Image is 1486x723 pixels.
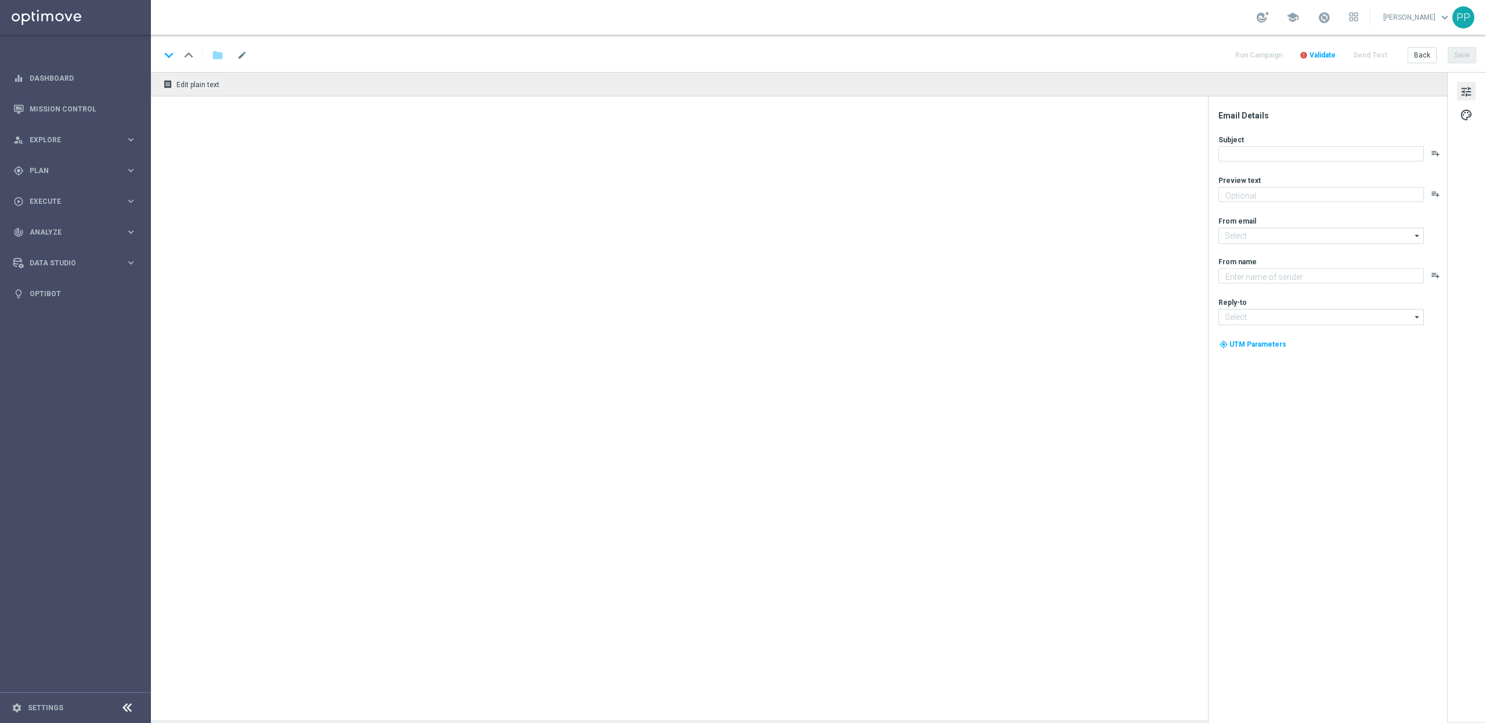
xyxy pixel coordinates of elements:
[1218,217,1256,226] label: From email
[1218,135,1244,145] label: Subject
[1218,309,1424,325] input: Select
[30,278,136,309] a: Optibot
[1218,228,1424,244] input: Select
[13,196,125,207] div: Execute
[30,198,125,205] span: Execute
[13,135,125,145] div: Explore
[13,227,24,238] i: track_changes
[1218,257,1257,267] label: From name
[160,46,178,64] i: keyboard_arrow_down
[13,289,24,299] i: lightbulb
[1218,176,1261,185] label: Preview text
[13,196,24,207] i: play_circle_outline
[13,63,136,93] div: Dashboard
[13,228,137,237] button: track_changes Analyze keyboard_arrow_right
[13,166,137,175] button: gps_fixed Plan keyboard_arrow_right
[125,165,136,176] i: keyboard_arrow_right
[1431,189,1440,199] button: playlist_add
[1286,11,1299,24] span: school
[1438,11,1451,24] span: keyboard_arrow_down
[212,48,223,62] i: folder
[13,258,137,268] button: Data Studio keyboard_arrow_right
[30,93,136,124] a: Mission Control
[1229,340,1286,348] span: UTM Parameters
[13,197,137,206] button: play_circle_outline Execute keyboard_arrow_right
[28,704,63,711] a: Settings
[30,260,125,267] span: Data Studio
[13,166,125,176] div: Plan
[30,229,125,236] span: Analyze
[1218,298,1247,307] label: Reply-to
[13,278,136,309] div: Optibot
[30,167,125,174] span: Plan
[13,74,137,83] button: equalizer Dashboard
[1218,338,1287,351] button: my_location UTM Parameters
[13,135,137,145] button: person_search Explore keyboard_arrow_right
[1218,110,1446,121] div: Email Details
[1310,51,1336,59] span: Validate
[1408,47,1437,63] button: Back
[13,227,125,238] div: Analyze
[1431,149,1440,158] button: playlist_add
[13,73,24,84] i: equalizer
[125,226,136,238] i: keyboard_arrow_right
[237,50,247,60] span: mode_edit
[125,196,136,207] i: keyboard_arrow_right
[1298,48,1337,63] button: error Validate
[125,257,136,268] i: keyboard_arrow_right
[125,134,136,145] i: keyboard_arrow_right
[30,63,136,93] a: Dashboard
[13,93,136,124] div: Mission Control
[176,81,219,89] span: Edit plain text
[1412,228,1423,243] i: arrow_drop_down
[1460,84,1473,99] span: tune
[1452,6,1474,28] div: PP
[30,136,125,143] span: Explore
[1457,105,1476,124] button: palette
[13,289,137,298] button: lightbulb Optibot
[13,105,137,114] button: Mission Control
[211,46,225,64] button: folder
[1220,340,1228,348] i: my_location
[1460,107,1473,123] span: palette
[1412,310,1423,325] i: arrow_drop_down
[13,258,125,268] div: Data Studio
[1448,47,1476,63] button: Save
[13,135,24,145] i: person_search
[1300,51,1308,59] i: error
[13,166,24,176] i: gps_fixed
[1431,271,1440,280] button: playlist_add
[12,703,22,713] i: settings
[163,80,172,89] i: receipt
[1382,9,1452,26] a: [PERSON_NAME]keyboard_arrow_down
[1457,82,1476,100] button: tune
[160,77,225,92] button: receipt Edit plain text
